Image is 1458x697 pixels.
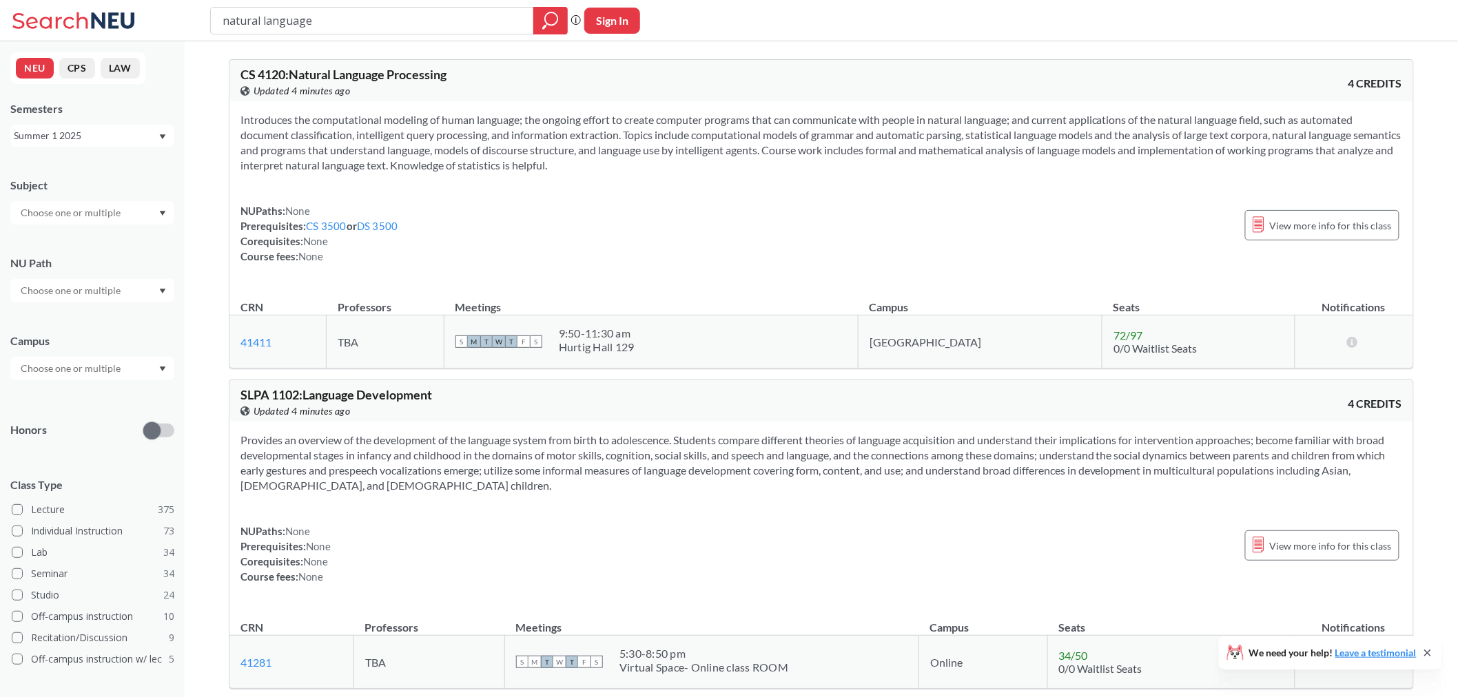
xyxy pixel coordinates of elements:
[468,335,480,348] span: M
[306,220,347,232] a: CS 3500
[298,250,323,262] span: None
[1102,286,1295,315] th: Seats
[859,315,1102,368] td: [GEOGRAPHIC_DATA]
[159,134,166,140] svg: Dropdown arrow
[517,335,530,348] span: F
[101,58,140,79] button: LAW
[240,620,263,635] div: CRN
[10,201,174,225] div: Dropdown arrow
[298,570,323,583] span: None
[14,128,158,143] div: Summer 1 2025
[327,315,444,368] td: TBA
[240,112,1402,173] section: Introduces the computational modeling of human language; the ongoing effort to create computer pr...
[516,656,528,668] span: S
[221,9,524,32] input: Class, professor, course number, "phrase"
[158,502,174,517] span: 375
[163,523,174,539] span: 73
[480,335,493,348] span: T
[493,335,505,348] span: W
[12,650,174,668] label: Off-campus instruction w/ lec
[591,656,603,668] span: S
[240,67,446,82] span: CS 4120 : Natural Language Processing
[159,211,166,216] svg: Dropdown arrow
[1113,329,1142,342] span: 72 / 97
[619,660,788,674] div: Virtual Space- Online class ROOM
[163,566,174,581] span: 34
[1113,342,1197,355] span: 0/0 Waitlist Seats
[1059,649,1088,662] span: 34 / 50
[354,636,505,689] td: TBA
[559,340,635,354] div: Hurtig Hall 129
[530,335,542,348] span: S
[240,300,263,315] div: CRN
[455,335,468,348] span: S
[1270,217,1392,234] span: View more info for this class
[163,587,174,603] span: 24
[12,501,174,519] label: Lecture
[10,178,174,193] div: Subject
[240,433,1402,493] section: Provides an overview of the development of the language system from birth to adolescence. Student...
[240,203,398,264] div: NUPaths: Prerequisites: or Corequisites: Course fees:
[1270,537,1392,554] span: View more info for this class
[919,606,1047,636] th: Campus
[12,586,174,604] label: Studio
[12,565,174,583] label: Seminar
[533,7,568,34] div: magnifying glass
[163,609,174,624] span: 10
[254,83,351,98] span: Updated 4 minutes ago
[240,335,271,348] a: 41411
[541,656,553,668] span: T
[584,8,640,34] button: Sign In
[10,125,174,147] div: Summer 1 2025Dropdown arrow
[10,279,174,302] div: Dropdown arrow
[59,58,95,79] button: CPS
[1295,286,1413,315] th: Notifications
[10,422,47,438] p: Honors
[169,652,174,667] span: 5
[1249,648,1417,658] span: We need your help!
[357,220,398,232] a: DS 3500
[327,286,444,315] th: Professors
[285,525,310,537] span: None
[12,522,174,540] label: Individual Instruction
[12,543,174,561] label: Lab
[1348,76,1402,91] span: 4 CREDITS
[10,256,174,271] div: NU Path
[542,11,559,30] svg: magnifying glass
[12,629,174,647] label: Recitation/Discussion
[1335,647,1417,658] a: Leave a testimonial
[285,205,310,217] span: None
[12,607,174,625] label: Off-campus instruction
[528,656,541,668] span: M
[553,656,566,668] span: W
[303,555,328,568] span: None
[354,606,505,636] th: Professors
[1047,606,1295,636] th: Seats
[1348,396,1402,411] span: 4 CREDITS
[159,289,166,294] svg: Dropdown arrow
[254,404,351,419] span: Updated 4 minutes ago
[578,656,591,668] span: F
[505,606,919,636] th: Meetings
[159,366,166,372] svg: Dropdown arrow
[1059,662,1142,675] span: 0/0 Waitlist Seats
[14,360,130,377] input: Choose one or multiple
[169,630,174,645] span: 9
[240,387,432,402] span: SLPA 1102 : Language Development
[10,477,174,492] span: Class Type
[16,58,54,79] button: NEU
[619,647,788,660] div: 5:30 - 8:50 pm
[306,540,331,552] span: None
[859,286,1102,315] th: Campus
[14,282,130,299] input: Choose one or multiple
[14,205,130,221] input: Choose one or multiple
[240,656,271,669] a: 41281
[559,326,635,340] div: 9:50 - 11:30 am
[10,101,174,116] div: Semesters
[566,656,578,668] span: T
[303,235,328,247] span: None
[10,357,174,380] div: Dropdown arrow
[1295,606,1413,636] th: Notifications
[163,545,174,560] span: 34
[240,523,331,584] div: NUPaths: Prerequisites: Corequisites: Course fees:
